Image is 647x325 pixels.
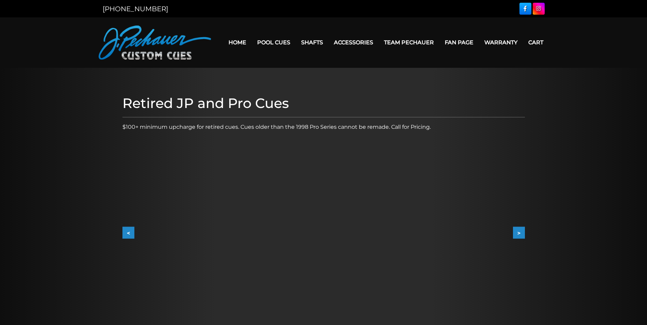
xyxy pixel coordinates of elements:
a: [PHONE_NUMBER] [103,5,168,13]
img: Pechauer Custom Cues [99,26,211,60]
button: < [122,227,134,239]
a: Pool Cues [252,34,296,51]
a: Shafts [296,34,328,51]
div: Carousel Navigation [122,227,525,239]
a: Fan Page [439,34,479,51]
p: $100+ minimum upcharge for retired cues. Cues older than the 1998 Pro Series cannot be remade. Ca... [122,123,525,131]
a: Accessories [328,34,379,51]
a: Warranty [479,34,523,51]
a: Team Pechauer [379,34,439,51]
a: Cart [523,34,549,51]
a: Home [223,34,252,51]
button: > [513,227,525,239]
h1: Retired JP and Pro Cues [122,95,525,111]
